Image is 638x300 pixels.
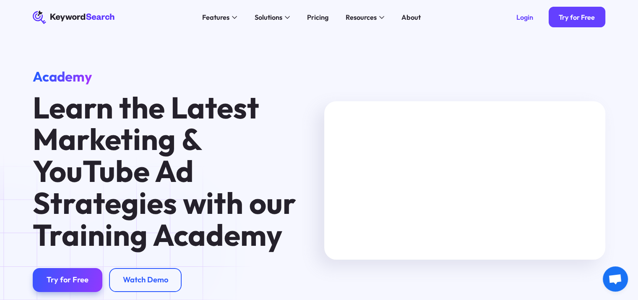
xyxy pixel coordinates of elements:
[516,13,533,21] div: Login
[401,12,421,23] div: About
[324,101,605,260] iframe: MKTG_Keyword Search Academy Tutorial_040623
[307,12,328,23] div: Pricing
[345,12,376,23] div: Resources
[33,268,102,292] a: Try for Free
[33,92,307,251] h1: Learn the Latest Marketing & YouTube Ad Strategies with our Training Academy
[254,12,282,23] div: Solutions
[603,266,628,292] a: Mở cuộc trò chuyện
[559,13,595,21] div: Try for Free
[202,12,229,23] div: Features
[123,275,168,285] div: Watch Demo
[33,68,92,85] span: Academy
[396,11,426,24] a: About
[506,7,543,27] a: Login
[47,275,89,285] div: Try for Free
[302,11,333,24] a: Pricing
[549,7,605,27] a: Try for Free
